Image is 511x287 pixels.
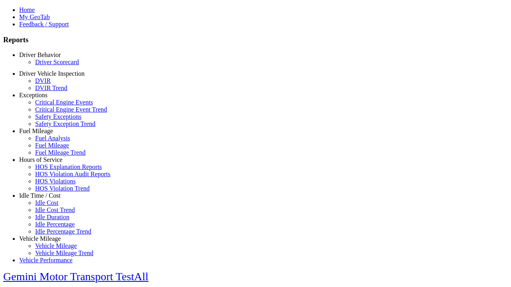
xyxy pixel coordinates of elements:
a: Idle Time / Cost [19,192,61,199]
a: Vehicle Mileage Trend [35,250,93,256]
a: HOS Violation Audit Reports [35,171,111,177]
a: Safety Exception Trend [35,120,95,127]
a: Idle Cost [35,199,58,206]
a: Exceptions [19,92,48,98]
a: Idle Percentage Trend [35,228,91,235]
a: Fuel Mileage Trend [35,149,85,156]
a: Critical Engine Events [35,99,93,106]
a: HOS Explanation Reports [35,163,102,170]
a: Vehicle Performance [19,257,73,263]
h3: Reports [3,35,508,44]
a: Fuel Mileage [19,128,53,134]
a: Fuel Mileage [35,142,69,149]
a: Idle Percentage [35,221,75,228]
a: Driver Scorecard [35,59,79,65]
a: Idle Duration [35,214,69,220]
a: Vehicle Mileage [35,242,77,249]
a: Home [19,6,35,13]
a: Feedback / Support [19,21,69,28]
a: DVIR Trend [35,85,67,91]
a: Safety Exceptions [35,113,81,120]
a: My GeoTab [19,14,50,20]
a: Vehicle Mileage [19,235,61,242]
a: Fuel Analysis [35,135,70,142]
a: Gemini Motor Transport TestAll [3,270,149,283]
a: Driver Behavior [19,51,61,58]
a: HOS Violation Trend [35,185,90,192]
a: DVIR [35,77,51,84]
a: Critical Engine Event Trend [35,106,107,113]
a: Idle Cost Trend [35,206,75,213]
a: HOS Violations [35,178,75,185]
a: Hours of Service [19,156,62,163]
a: Driver Vehicle Inspection [19,70,85,77]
